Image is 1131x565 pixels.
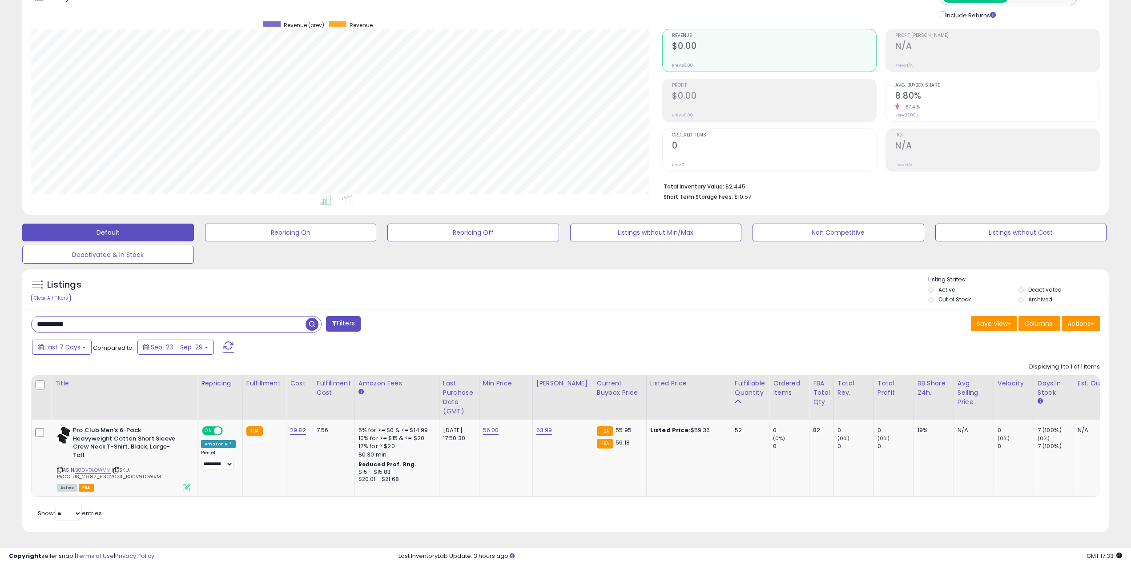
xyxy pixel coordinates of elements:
[616,438,630,447] span: 56.18
[570,224,742,241] button: Listings without Min/Max
[650,426,691,434] b: Listed Price:
[899,104,920,110] small: -67.41%
[201,440,236,448] div: Amazon AI *
[735,426,762,434] div: 52
[664,183,724,190] b: Total Inventory Value:
[933,10,1006,20] div: Include Returns
[672,133,876,138] span: Ordered Items
[895,63,913,68] small: Prev: N/A
[928,276,1109,284] p: Listing States:
[895,83,1099,88] span: Avg. Buybox Share
[597,426,613,436] small: FBA
[971,316,1017,331] button: Save View
[536,379,589,388] div: [PERSON_NAME]
[918,379,950,397] div: BB Share 24h.
[358,434,432,442] div: 10% for >= $15 & <= $20
[958,426,987,434] div: N/A
[76,552,114,560] a: Terms of Use
[1018,316,1060,331] button: Columns
[358,379,435,388] div: Amazon Fees
[221,427,236,435] span: OFF
[47,279,81,291] h5: Listings
[773,442,809,450] div: 0
[151,343,203,352] span: Sep-23 - Sep-29
[672,83,876,88] span: Profit
[837,379,870,397] div: Total Rev.
[672,33,876,38] span: Revenue
[813,379,830,407] div: FBA Total Qty
[358,461,417,468] b: Reduced Prof. Rng.
[895,133,1099,138] span: ROI
[57,426,71,444] img: 31aIgNgqCiL._SL40_.jpg
[877,442,914,450] div: 0
[1028,286,1062,293] label: Deactivated
[31,294,71,302] div: Clear All Filters
[672,112,693,118] small: Prev: $0.00
[938,296,971,303] label: Out of Stock
[398,552,1122,561] div: Last InventoryLab Update: 3 hours ago.
[1024,319,1052,328] span: Columns
[290,379,309,388] div: Cost
[877,435,890,442] small: (0%)
[672,41,876,53] h2: $0.00
[137,340,214,355] button: Sep-23 - Sep-29
[246,379,282,388] div: Fulfillment
[22,224,194,241] button: Default
[350,21,373,29] span: Revenue
[672,91,876,103] h2: $0.00
[1038,435,1050,442] small: (0%)
[837,435,850,442] small: (0%)
[998,379,1030,388] div: Velocity
[877,426,914,434] div: 0
[664,180,1093,191] li: $2,445
[837,442,873,450] div: 0
[773,379,805,397] div: Ordered Items
[358,388,364,396] small: Amazon Fees.
[1087,552,1122,560] span: 2025-10-7 17:33 GMT
[958,379,990,407] div: Avg Selling Price
[358,442,432,450] div: 17% for > $20
[443,426,472,442] div: [DATE] 17:50:30
[284,21,324,29] span: Revenue (prev)
[79,484,94,492] span: FBA
[1029,363,1100,371] div: Displaying 1 to 1 of 1 items
[735,379,765,397] div: Fulfillable Quantity
[672,63,693,68] small: Prev: $0.00
[837,426,873,434] div: 0
[895,91,1099,103] h2: 8.80%
[998,442,1034,450] div: 0
[358,469,432,476] div: $15 - $15.83
[9,552,154,561] div: seller snap | |
[38,509,102,517] span: Show: entries
[203,427,214,435] span: ON
[201,450,236,470] div: Preset:
[1038,379,1070,397] div: Days In Stock
[672,162,684,168] small: Prev: 0
[358,426,432,434] div: 5% for >= $0 & <= $14.99
[483,379,529,388] div: Min Price
[22,246,194,264] button: Deactivated & In Stock
[483,426,499,435] a: 56.00
[918,426,947,434] div: 19%
[877,379,910,397] div: Total Profit
[55,379,193,388] div: Title
[45,343,80,352] span: Last 7 Days
[1038,397,1043,405] small: Days In Stock.
[753,224,924,241] button: Non Competitive
[616,426,632,434] span: 55.95
[773,426,809,434] div: 0
[73,426,181,461] b: Pro Club Men's 6-Pack Heavyweight Cotton Short Sleeve Crew Neck T-Shirt, Black, Large-Tall
[664,193,733,200] b: Short Term Storage Fees:
[1038,426,1074,434] div: 7 (100%)
[290,426,306,435] a: 29.82
[597,439,613,449] small: FBA
[358,451,432,459] div: $0.30 min
[895,33,1099,38] span: Profit [PERSON_NAME]
[813,426,827,434] div: 82
[326,316,361,332] button: Filters
[387,224,559,241] button: Repricing Off
[317,379,351,397] div: Fulfillment Cost
[443,379,475,416] div: Last Purchase Date (GMT)
[895,140,1099,152] h2: N/A
[672,140,876,152] h2: 0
